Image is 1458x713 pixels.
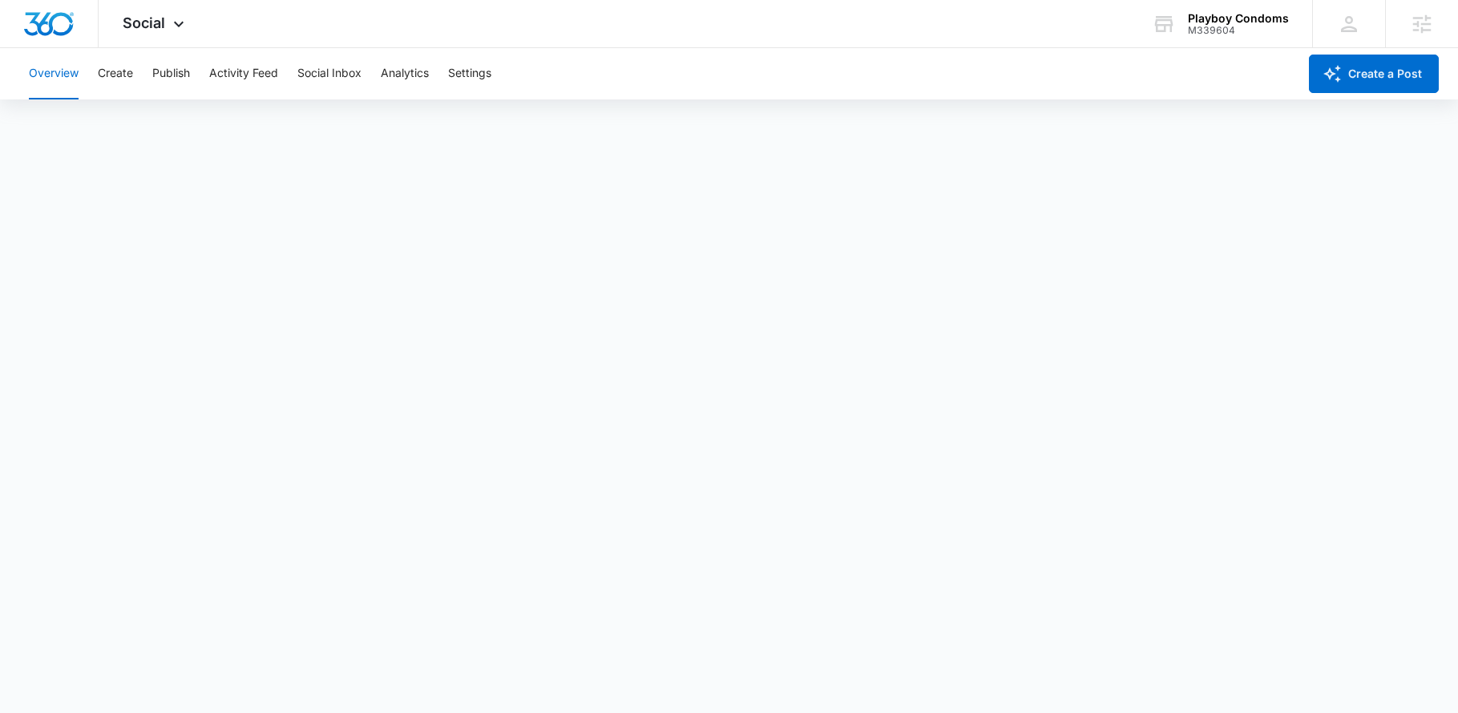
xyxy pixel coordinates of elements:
[29,48,79,99] button: Overview
[152,48,190,99] button: Publish
[297,48,361,99] button: Social Inbox
[209,48,278,99] button: Activity Feed
[448,48,491,99] button: Settings
[1309,55,1439,93] button: Create a Post
[1188,25,1289,36] div: account id
[1188,12,1289,25] div: account name
[98,48,133,99] button: Create
[123,14,165,31] span: Social
[381,48,429,99] button: Analytics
